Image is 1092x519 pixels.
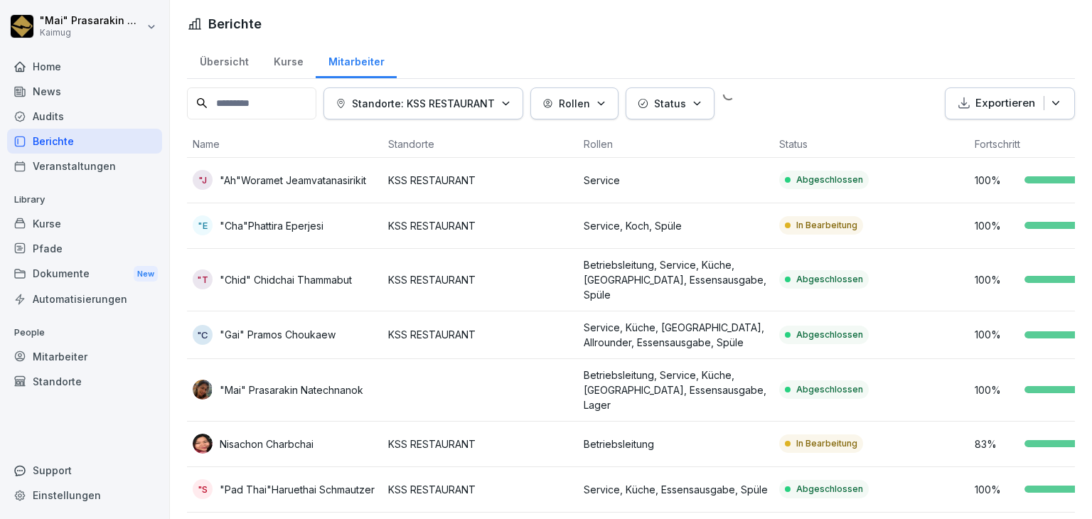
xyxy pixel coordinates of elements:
[530,87,619,119] button: Rollen
[626,87,714,119] button: Status
[220,437,314,451] p: Nisachon Charbchai
[975,173,1017,188] p: 100 %
[7,483,162,508] a: Einstellungen
[7,188,162,211] p: Library
[796,483,863,496] p: Abgeschlossen
[584,218,768,233] p: Service, Koch, Spüle
[796,437,857,450] p: In Bearbeitung
[352,96,495,111] p: Standorte: KSS RESTAURANT
[40,15,144,27] p: "Mai" Prasarakin Natechnanok
[220,218,323,233] p: "Cha"Phattira Eperjesi
[220,173,366,188] p: "Ah"Woramet Jeamvatanasirikit
[796,219,857,232] p: In Bearbeitung
[134,266,158,282] div: New
[388,272,572,287] p: KSS RESTAURANT
[193,170,213,190] div: "J
[975,382,1017,397] p: 100 %
[193,269,213,289] div: "T
[584,257,768,302] p: Betriebsleitung, Service, Küche, [GEOGRAPHIC_DATA], Essensausgabe, Spüle
[7,129,162,154] a: Berichte
[7,211,162,236] a: Kurse
[187,131,382,158] th: Name
[7,261,162,287] div: Dokumente
[40,28,144,38] p: Kaimug
[7,458,162,483] div: Support
[975,218,1017,233] p: 100 %
[975,95,1035,112] p: Exportieren
[773,131,969,158] th: Status
[388,482,572,497] p: KSS RESTAURANT
[975,327,1017,342] p: 100 %
[316,42,397,78] a: Mitarbeiter
[975,272,1017,287] p: 100 %
[220,482,375,497] p: "Pad Thai"Haruethai Schmautzer
[193,215,213,235] div: "E
[584,173,768,188] p: Service
[220,327,336,342] p: "Gai" Pramos Choukaew
[220,382,363,397] p: "Mai" Prasarakin Natechnanok
[7,154,162,178] a: Veranstaltungen
[584,437,768,451] p: Betriebsleitung
[7,261,162,287] a: DokumenteNew
[7,321,162,344] p: People
[193,479,213,499] div: "S
[975,482,1017,497] p: 100 %
[584,482,768,497] p: Service, Küche, Essensausgabe, Spüle
[945,87,1075,119] button: Exportieren
[796,173,863,186] p: Abgeschlossen
[261,42,316,78] a: Kurse
[796,383,863,396] p: Abgeschlossen
[654,96,686,111] p: Status
[323,87,523,119] button: Standorte: KSS RESTAURANT
[7,104,162,129] a: Audits
[187,42,261,78] a: Übersicht
[796,273,863,286] p: Abgeschlossen
[208,14,262,33] h1: Berichte
[7,79,162,104] a: News
[193,380,213,400] img: f3vrnbq1a0ja678kqe8p3mnu.png
[7,236,162,261] a: Pfade
[193,434,213,454] img: bfw33q14crrhozs88vukxjpw.png
[7,54,162,79] a: Home
[382,131,578,158] th: Standorte
[584,320,768,350] p: Service, Küche, [GEOGRAPHIC_DATA], Allrounder, Essensausgabe, Spüle
[7,287,162,311] a: Automatisierungen
[796,328,863,341] p: Abgeschlossen
[388,218,572,233] p: KSS RESTAURANT
[7,369,162,394] a: Standorte
[559,96,590,111] p: Rollen
[388,437,572,451] p: KSS RESTAURANT
[975,437,1017,451] p: 83 %
[388,327,572,342] p: KSS RESTAURANT
[7,344,162,369] a: Mitarbeiter
[578,131,773,158] th: Rollen
[584,368,768,412] p: Betriebsleitung, Service, Küche, [GEOGRAPHIC_DATA], Essensausgabe, Lager
[220,272,352,287] p: "Chid" Chidchai Thammabut
[193,325,213,345] div: "C
[388,173,572,188] p: KSS RESTAURANT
